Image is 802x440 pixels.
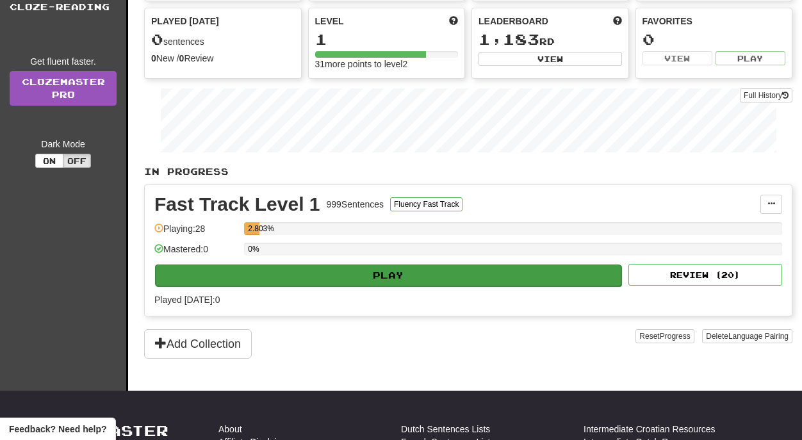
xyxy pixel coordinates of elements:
div: Dark Mode [10,138,117,151]
span: 1,183 [479,30,539,48]
span: Score more points to level up [449,15,458,28]
button: View [642,51,712,65]
div: New / Review [151,52,295,65]
button: Full History [740,88,792,102]
p: In Progress [144,165,792,178]
span: Played [DATE] [151,15,219,28]
div: Get fluent faster. [10,55,117,68]
div: 31 more points to level 2 [315,58,459,70]
span: Played [DATE]: 0 [154,295,220,305]
strong: 0 [179,53,184,63]
button: On [35,154,63,168]
div: 2.803% [248,222,259,235]
button: Off [63,154,91,168]
button: Review (20) [628,264,782,286]
span: This week in points, UTC [613,15,622,28]
div: sentences [151,31,295,48]
span: 0 [151,30,163,48]
button: View [479,52,622,66]
a: About [218,423,242,436]
button: Play [716,51,785,65]
button: Add Collection [144,329,252,359]
div: Playing: 28 [154,222,238,243]
a: ClozemasterPro [10,71,117,106]
button: DeleteLanguage Pairing [702,329,792,343]
span: Level [315,15,344,28]
a: Dutch Sentences Lists [401,423,490,436]
span: Open feedback widget [9,423,106,436]
div: 999 Sentences [327,198,384,211]
div: Fast Track Level 1 [154,195,320,214]
div: rd [479,31,622,48]
span: Progress [660,332,691,341]
a: Intermediate Croatian Resources [584,423,715,436]
button: Fluency Fast Track [390,197,462,211]
span: Leaderboard [479,15,548,28]
div: Mastered: 0 [154,243,238,264]
button: ResetProgress [635,329,694,343]
div: Favorites [642,15,786,28]
span: Language Pairing [728,332,789,341]
div: 1 [315,31,459,47]
strong: 0 [151,53,156,63]
div: 0 [642,31,786,47]
button: Play [155,265,621,286]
